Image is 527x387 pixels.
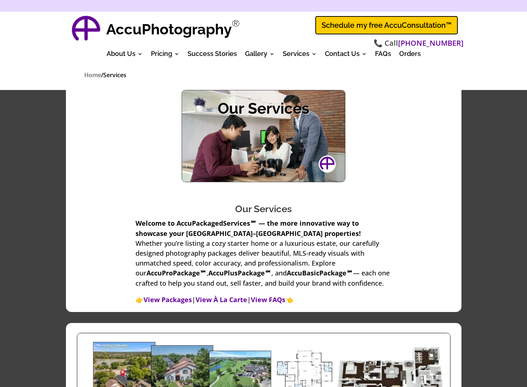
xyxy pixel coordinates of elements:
span: Services [103,71,126,79]
a: Schedule my free AccuConsultation™ [315,16,458,34]
p: 👉 | | 👈 [136,295,392,305]
a: Home [84,71,101,80]
a: View FAQs [251,295,285,305]
strong: AccuPhotography [106,20,232,38]
a: [PHONE_NUMBER] [398,38,464,49]
a: AccuPhotography Logo - Professional Real Estate Photography and Media Services in Dallas, Texas [70,14,103,46]
sup: Registered Trademark [232,18,240,29]
a: Success Stories [188,51,237,59]
img: Our Services - Real Estate Photography Services At Accuphotography [182,90,345,182]
span: / [101,71,103,79]
img: AccuPhotography [70,14,103,46]
a: About Us [107,51,143,59]
a: Services [283,51,317,59]
h3: Our Services - Real Estate Photography Services at AccuPhotography [84,187,443,190]
a: View À La Carte [196,295,247,305]
a: View Packages [144,295,192,305]
a: Orders [399,51,421,59]
span: Our Services [235,203,292,214]
span: 📞 Call [374,38,464,49]
strong: AccuBasicPackage℠ [287,268,353,277]
strong: AccuPlusPackage℠ [208,268,271,277]
p: Whether you’re listing a cozy starter home or a luxurious estate, our carefully designed photogra... [136,218,392,294]
a: Contact Us [325,51,367,59]
a: Gallery [245,51,275,59]
a: FAQs [375,51,391,59]
a: Pricing [151,51,179,59]
nav: breadcrumbs [84,70,443,80]
strong: AccuProPackage℠ [146,268,207,277]
strong: Welcome to AccuPackagedServices℠ — the more innovative way to showcase your [GEOGRAPHIC_DATA]–[GE... [136,219,361,237]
